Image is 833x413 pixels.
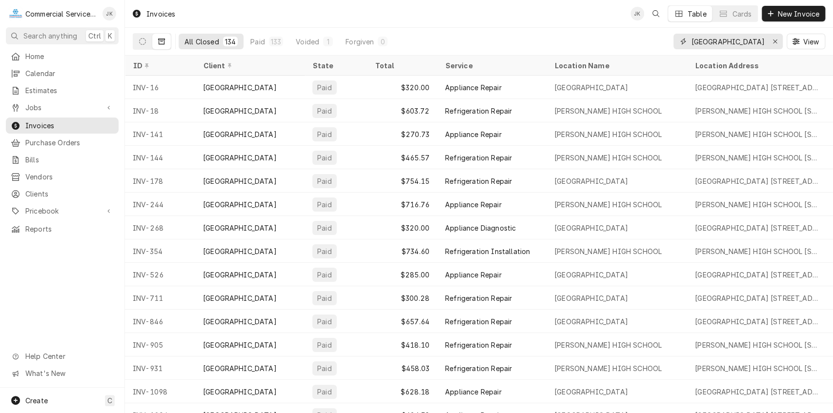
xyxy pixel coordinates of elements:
div: [GEOGRAPHIC_DATA] [203,340,277,350]
div: Paid [316,176,333,186]
div: Paid [316,223,333,233]
a: Vendors [6,169,119,185]
a: Go to Pricebook [6,203,119,219]
div: [GEOGRAPHIC_DATA] [203,176,277,186]
div: Voided [296,37,319,47]
a: Bills [6,152,119,168]
div: [PERSON_NAME] HIGH SCHOOL [554,246,662,256]
a: Go to Help Center [6,348,119,364]
div: $628.18 [367,380,437,403]
div: [GEOGRAPHIC_DATA] [203,363,277,374]
div: JK [630,7,644,20]
div: [PERSON_NAME] HIGH SCHOOL [STREET_ADDRESS] [695,106,820,116]
div: [GEOGRAPHIC_DATA] [STREET_ADDRESS] [695,223,820,233]
div: Paid [316,129,333,139]
div: INV-244 [125,193,195,216]
span: New Invoice [775,9,821,19]
span: Clients [25,189,114,199]
button: Search anythingCtrlK [6,27,119,44]
div: INV-711 [125,286,195,310]
span: Purchase Orders [25,138,114,148]
div: [PERSON_NAME] HIGH SCHOOL [554,363,662,374]
div: [PERSON_NAME] HIGH SCHOOL [STREET_ADDRESS] [695,340,820,350]
div: All Closed [184,37,219,47]
div: [PERSON_NAME] HIGH SCHOOL [554,153,662,163]
div: INV-905 [125,333,195,356]
div: Paid [316,106,333,116]
div: Refrigeration Repair [445,340,512,350]
div: INV-141 [125,122,195,146]
span: Bills [25,155,114,165]
div: Refrigeration Repair [445,316,512,327]
div: $320.00 [367,76,437,99]
div: [GEOGRAPHIC_DATA] [554,223,628,233]
div: Appliance Repair [445,82,502,93]
div: Refrigeration Repair [445,176,512,186]
div: INV-354 [125,239,195,263]
div: Refrigeration Installation [445,246,530,256]
span: K [108,31,112,41]
div: INV-144 [125,146,195,169]
div: $418.10 [367,333,437,356]
div: $734.60 [367,239,437,263]
div: INV-18 [125,99,195,122]
div: [GEOGRAPHIC_DATA] [STREET_ADDRESS] [695,82,820,93]
a: Calendar [6,65,119,81]
div: [GEOGRAPHIC_DATA] [203,129,277,139]
div: JK [102,7,116,20]
div: [PERSON_NAME] HIGH SCHOOL [554,106,662,116]
div: [GEOGRAPHIC_DATA] [203,82,277,93]
div: 134 [225,37,236,47]
div: [GEOGRAPHIC_DATA] [554,270,628,280]
div: INV-178 [125,169,195,193]
div: [GEOGRAPHIC_DATA] [203,106,277,116]
div: Paid [316,293,333,303]
div: Paid [316,387,333,397]
div: [GEOGRAPHIC_DATA] [203,223,277,233]
div: Location Address [695,60,818,71]
a: Purchase Orders [6,135,119,151]
a: Clients [6,186,119,202]
span: Ctrl [88,31,101,41]
div: John Key's Avatar [102,7,116,20]
div: [GEOGRAPHIC_DATA] [554,293,628,303]
div: [PERSON_NAME] HIGH SCHOOL [554,199,662,210]
div: [GEOGRAPHIC_DATA] [203,270,277,280]
div: Refrigeration Repair [445,106,512,116]
div: $300.28 [367,286,437,310]
div: Paid [316,363,333,374]
a: Go to Jobs [6,99,119,116]
button: View [787,34,825,49]
div: Paid [316,199,333,210]
span: Reports [25,224,114,234]
span: Invoices [25,120,114,131]
div: Cards [732,9,752,19]
div: INV-16 [125,76,195,99]
div: $716.76 [367,193,437,216]
div: Commercial Service Co. [25,9,97,19]
span: Estimates [25,85,114,96]
div: Service [445,60,537,71]
div: [GEOGRAPHIC_DATA] [554,387,628,397]
button: Open search [648,6,664,21]
div: Appliance Repair [445,199,502,210]
span: Home [25,51,114,61]
div: [GEOGRAPHIC_DATA] [STREET_ADDRESS] [695,293,820,303]
div: Appliance Diagnostic [445,223,516,233]
div: [GEOGRAPHIC_DATA] [554,316,628,327]
div: [GEOGRAPHIC_DATA] [203,246,277,256]
div: 133 [271,37,281,47]
div: $458.03 [367,356,437,380]
div: Refrigeration Repair [445,363,512,374]
div: [GEOGRAPHIC_DATA] [STREET_ADDRESS] [695,316,820,327]
span: Search anything [23,31,77,41]
div: ID [133,60,185,71]
div: 0 [380,37,386,47]
div: State [312,60,359,71]
div: Appliance Repair [445,387,502,397]
div: Paid [316,246,333,256]
span: Jobs [25,102,99,113]
div: 1 [325,37,331,47]
span: Help Center [25,351,113,361]
div: [PERSON_NAME] HIGH SCHOOL [STREET_ADDRESS] [695,129,820,139]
